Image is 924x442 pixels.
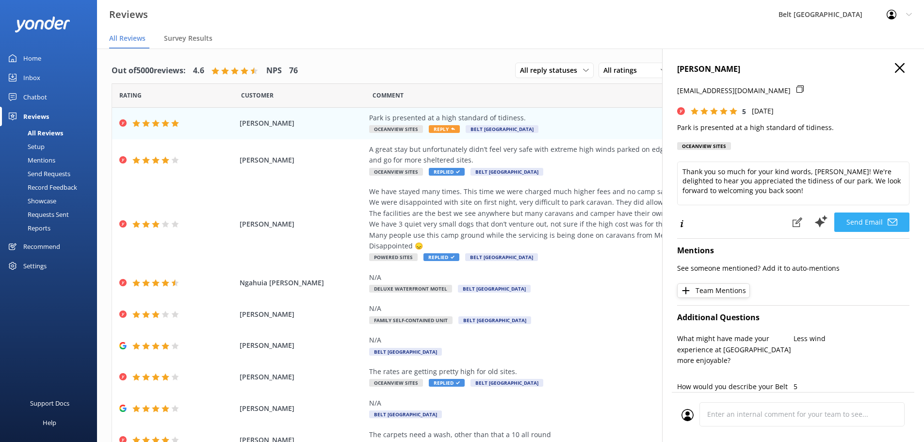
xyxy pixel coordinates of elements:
div: Home [23,49,41,68]
h4: [PERSON_NAME] [677,63,909,76]
span: Reply [429,125,460,133]
h4: Mentions [677,245,909,257]
h4: NPS [266,65,282,77]
a: Send Requests [6,167,97,180]
div: Recommend [23,237,60,256]
span: [PERSON_NAME] [240,118,365,129]
span: All reply statuses [520,65,583,76]
a: Mentions [6,153,97,167]
p: See someone mentioned? Add it to auto-mentions [677,263,909,274]
span: Replied [423,253,459,261]
a: Record Feedback [6,180,97,194]
button: Close [895,63,905,74]
div: Oceanview Sites [677,142,731,150]
div: Chatbot [23,87,47,107]
div: Send Requests [6,167,70,180]
span: Date [241,91,274,100]
span: Belt [GEOGRAPHIC_DATA] [369,410,442,418]
span: All Reviews [109,33,146,43]
div: Requests Sent [6,208,69,221]
span: Replied [429,379,465,387]
div: Help [43,413,56,432]
div: All Reviews [6,126,63,140]
span: Belt [GEOGRAPHIC_DATA] [458,285,531,293]
img: user_profile.svg [681,409,694,421]
span: [PERSON_NAME] [240,309,365,320]
span: Ngahuia [PERSON_NAME] [240,278,365,288]
span: 5 [742,107,746,116]
div: Reports [6,221,50,235]
div: N/A [369,272,811,283]
textarea: Thank you so much for your kind words, [PERSON_NAME]! We're delighted to hear you appreciated the... [677,162,909,205]
div: The rates are getting pretty high for old sites. [369,366,811,377]
div: Settings [23,256,47,276]
span: Question [373,91,404,100]
span: Belt [GEOGRAPHIC_DATA] [369,348,442,356]
a: Requests Sent [6,208,97,221]
span: Oceanview Sites [369,125,423,133]
div: Support Docs [30,393,69,413]
a: Reports [6,221,97,235]
div: N/A [369,303,811,314]
span: [PERSON_NAME] [240,219,365,229]
a: Showcase [6,194,97,208]
a: Setup [6,140,97,153]
span: Deluxe Waterfront Motel [369,285,452,293]
div: Reviews [23,107,49,126]
p: [EMAIL_ADDRESS][DOMAIN_NAME] [677,85,791,96]
p: Park is presented at a high standard of tidiness. [677,122,909,133]
p: Less wind [794,333,910,344]
div: The carpets need a wash, other than that a 10 all round [369,429,811,440]
h4: Additional Questions [677,311,909,324]
div: A great stay but unfortunately didn’t feel very safe with extreme high winds parked on edge of cl... [369,144,811,166]
span: [PERSON_NAME] [240,340,365,351]
h3: Reviews [109,7,148,22]
p: How would you describe your Belt [GEOGRAPHIC_DATA] experience in terms of value for money? [677,381,794,414]
span: Oceanview Sites [369,379,423,387]
div: Setup [6,140,45,153]
div: We have stayed many times. This time we were charged much higher fees and no camp saver allowed a... [369,186,811,251]
div: Mentions [6,153,55,167]
h4: Out of 5000 reviews: [112,65,186,77]
div: Record Feedback [6,180,77,194]
span: Survey Results [164,33,212,43]
img: yonder-white-logo.png [15,16,70,33]
span: Belt [GEOGRAPHIC_DATA] [458,316,531,324]
span: Belt [GEOGRAPHIC_DATA] [470,168,543,176]
span: Replied [429,168,465,176]
div: N/A [369,335,811,345]
div: N/A [369,398,811,409]
span: Belt [GEOGRAPHIC_DATA] [466,125,538,133]
p: What might have made your experience at [GEOGRAPHIC_DATA] more enjoyable? [677,333,794,366]
div: Park is presented at a high standard of tidiness. [369,113,811,123]
p: 5 [794,381,910,392]
button: Team Mentions [677,283,750,298]
span: Oceanview Sites [369,168,423,176]
p: [DATE] [752,106,774,116]
span: Belt [GEOGRAPHIC_DATA] [465,253,538,261]
span: Belt [GEOGRAPHIC_DATA] [470,379,543,387]
h4: 76 [289,65,298,77]
span: Date [119,91,142,100]
span: Powered Sites [369,253,418,261]
div: Inbox [23,68,40,87]
span: [PERSON_NAME] [240,403,365,414]
button: Send Email [834,213,909,232]
div: Showcase [6,194,56,208]
span: Family Self-Contained Unit [369,316,453,324]
span: [PERSON_NAME] [240,372,365,382]
a: All Reviews [6,126,97,140]
span: [PERSON_NAME] [240,155,365,165]
h4: 4.6 [193,65,204,77]
span: All ratings [603,65,643,76]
